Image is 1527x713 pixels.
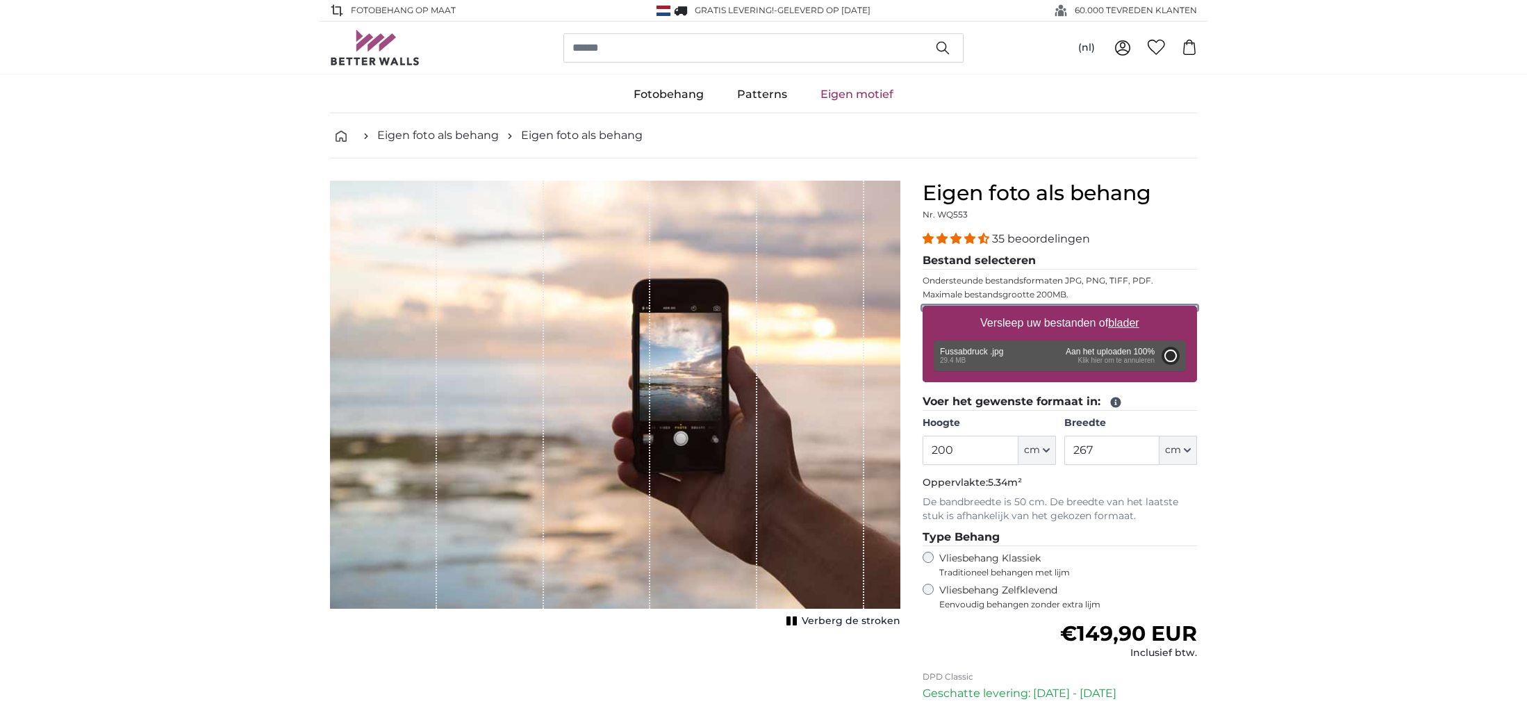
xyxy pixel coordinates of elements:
[617,76,720,113] a: Fotobehang
[1165,443,1181,457] span: cm
[351,4,456,17] span: FOTOBEHANG OP MAAT
[802,614,900,628] span: Verberg de stroken
[1108,317,1139,329] u: blader
[923,232,992,245] span: 4.34 stars
[521,127,643,144] a: Eigen foto als behang
[720,76,804,113] a: Patterns
[1018,436,1056,465] button: cm
[695,5,774,15] span: GRATIS levering!
[923,685,1197,702] p: Geschatte levering: [DATE] - [DATE]
[330,30,420,65] img: Betterwalls
[988,476,1022,489] span: 5.34m²
[923,275,1197,286] p: Ondersteunde bestandsformaten JPG, PNG, TIFF, PDF.
[923,416,1055,430] label: Hoogte
[330,181,900,631] div: 1 of 1
[939,567,1171,578] span: Traditioneel behangen met lijm
[1060,646,1197,660] div: Inclusief btw.
[975,309,1145,337] label: Versleep uw bestanden of
[939,599,1197,610] span: Eenvoudig behangen zonder extra lijm
[782,612,900,631] button: Verberg de stroken
[1060,621,1197,646] span: €149,90 EUR
[939,584,1197,610] label: Vliesbehang Zelfklevend
[657,6,670,16] img: Nederland
[1024,443,1040,457] span: cm
[992,232,1090,245] span: 35 beoordelingen
[804,76,910,113] a: Eigen motief
[923,393,1197,411] legend: Voer het gewenste formaat in:
[923,181,1197,206] h1: Eigen foto als behang
[1075,4,1197,17] span: 60.000 TEVREDEN KLANTEN
[774,5,870,15] span: -
[377,127,499,144] a: Eigen foto als behang
[1159,436,1197,465] button: cm
[923,252,1197,270] legend: Bestand selecteren
[923,289,1197,300] p: Maximale bestandsgrootte 200MB.
[923,671,1197,682] p: DPD Classic
[923,476,1197,490] p: Oppervlakte:
[923,529,1197,546] legend: Type Behang
[1064,416,1197,430] label: Breedte
[777,5,870,15] span: Geleverd op [DATE]
[923,209,968,220] span: Nr. WQ553
[330,113,1197,158] nav: breadcrumbs
[1067,35,1106,60] button: (nl)
[923,495,1197,523] p: De bandbreedte is 50 cm. De breedte van het laatste stuk is afhankelijk van het gekozen formaat.
[939,552,1171,578] label: Vliesbehang Klassiek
